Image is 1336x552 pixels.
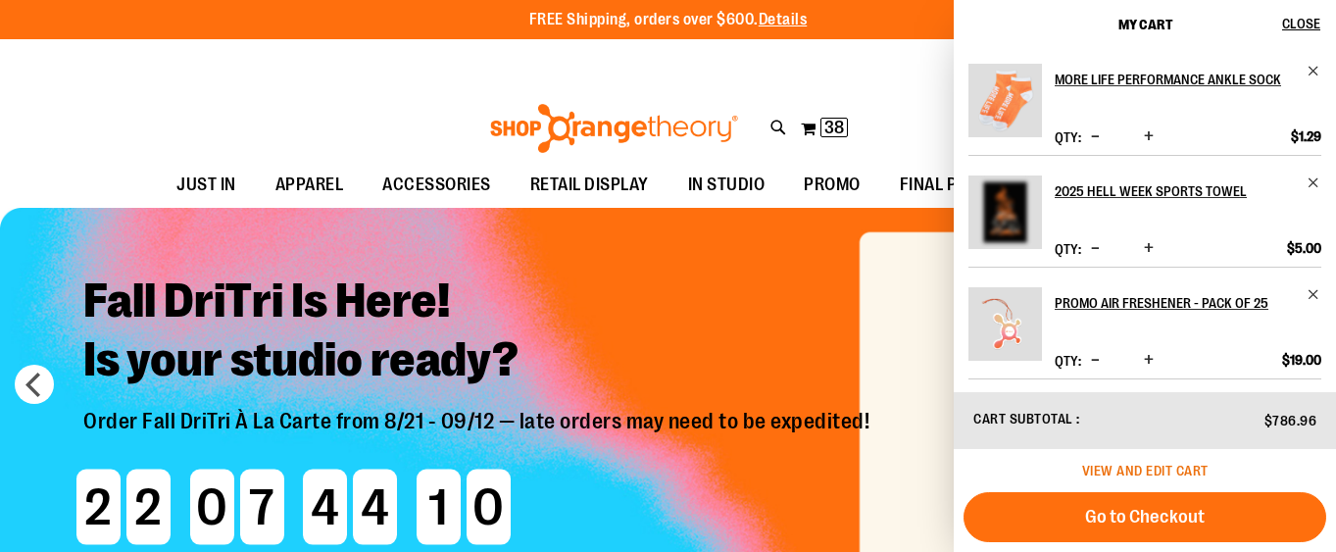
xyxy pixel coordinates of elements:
[973,411,1073,427] span: Cart Subtotal
[968,176,1042,249] img: 2025 Hell Week Sports Towel
[176,163,236,207] span: JUST IN
[968,267,1321,378] li: Product
[15,365,54,404] button: prev
[303,469,347,544] span: 4
[1085,506,1205,527] span: Go to Checkout
[968,287,1042,374] a: Promo Air Freshener - Pack of 25
[69,409,889,459] p: Order Fall DriTri À La Carte from 8/21 - 09/12 — late orders may need to be expedited!
[968,64,1042,150] a: More Life Performance Ankle Sock
[382,163,491,207] span: ACCESSORIES
[824,118,844,137] span: 38
[1055,64,1295,95] h2: More Life Performance Ankle Sock
[1055,64,1321,95] a: More Life Performance Ankle Sock
[275,163,344,207] span: APPAREL
[1139,351,1159,371] button: Increase product quantity
[1086,351,1105,371] button: Decrease product quantity
[1118,17,1172,32] span: My Cart
[1307,64,1321,78] a: Remove item
[688,163,766,207] span: IN STUDIO
[240,469,284,544] span: 7
[190,469,234,544] span: 0
[1086,239,1105,259] button: Decrease product quantity
[69,257,889,409] h2: Fall DriTri Is Here! Is your studio ready?
[1082,463,1209,478] a: View and edit cart
[1055,241,1081,257] label: Qty
[1139,239,1159,259] button: Increase product quantity
[1055,176,1321,207] a: 2025 Hell Week Sports Towel
[363,163,511,208] a: ACCESSORIES
[1055,129,1081,145] label: Qty
[157,163,256,208] a: JUST IN
[964,492,1326,542] button: Go to Checkout
[353,469,397,544] span: 4
[1291,127,1321,145] span: $1.29
[1055,353,1081,369] label: Qty
[1307,176,1321,190] a: Remove item
[256,163,364,208] a: APPAREL
[1282,16,1320,31] span: Close
[1282,351,1321,369] span: $19.00
[968,155,1321,267] li: Product
[968,64,1042,137] img: More Life Performance Ankle Sock
[487,104,741,153] img: Shop Orangetheory
[511,163,668,208] a: RETAIL DISPLAY
[76,469,121,544] span: 2
[880,163,1052,208] a: FINAL PUSH SALE
[1055,176,1295,207] h2: 2025 Hell Week Sports Towel
[968,287,1042,361] img: Promo Air Freshener - Pack of 25
[759,11,808,28] a: Details
[1086,127,1105,147] button: Decrease product quantity
[417,469,461,544] span: 1
[1055,287,1295,319] h2: Promo Air Freshener - Pack of 25
[784,163,880,208] a: PROMO
[1307,287,1321,302] a: Remove item
[1264,413,1317,428] span: $786.96
[530,163,649,207] span: RETAIL DISPLAY
[467,469,511,544] span: 0
[529,9,808,31] p: FREE Shipping, orders over $600.
[1139,127,1159,147] button: Increase product quantity
[804,163,861,207] span: PROMO
[968,378,1321,490] li: Product
[668,163,785,208] a: IN STUDIO
[126,469,171,544] span: 2
[1055,287,1321,319] a: Promo Air Freshener - Pack of 25
[968,64,1321,155] li: Product
[968,176,1042,262] a: 2025 Hell Week Sports Towel
[1287,239,1321,257] span: $5.00
[900,163,1032,207] span: FINAL PUSH SALE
